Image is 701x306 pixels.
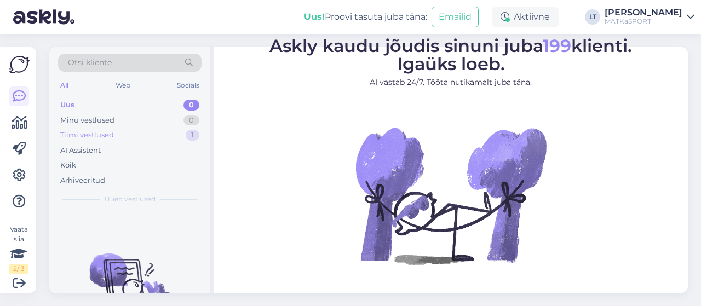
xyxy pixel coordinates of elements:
[183,115,199,126] div: 0
[605,8,694,26] a: [PERSON_NAME]MATKaSPORT
[9,264,28,274] div: 2 / 3
[186,130,199,141] div: 1
[60,115,114,126] div: Minu vestlused
[60,175,105,186] div: Arhiveeritud
[105,194,156,204] span: Uued vestlused
[269,35,632,74] span: Askly kaudu jõudis sinuni juba klienti. Igaüks loeb.
[113,78,133,93] div: Web
[492,7,559,27] div: Aktiivne
[60,145,101,156] div: AI Assistent
[183,100,199,111] div: 0
[9,56,30,73] img: Askly Logo
[304,11,325,22] b: Uus!
[60,130,114,141] div: Tiimi vestlused
[58,78,71,93] div: All
[543,35,571,56] span: 199
[175,78,202,93] div: Socials
[585,9,600,25] div: LT
[605,17,682,26] div: MATKaSPORT
[304,10,427,24] div: Proovi tasuta juba täna:
[269,77,632,88] p: AI vastab 24/7. Tööta nutikamalt juba täna.
[68,57,112,68] span: Otsi kliente
[605,8,682,17] div: [PERSON_NAME]
[60,100,74,111] div: Uus
[352,97,549,294] img: No Chat active
[9,224,28,274] div: Vaata siia
[432,7,479,27] button: Emailid
[60,160,76,171] div: Kõik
